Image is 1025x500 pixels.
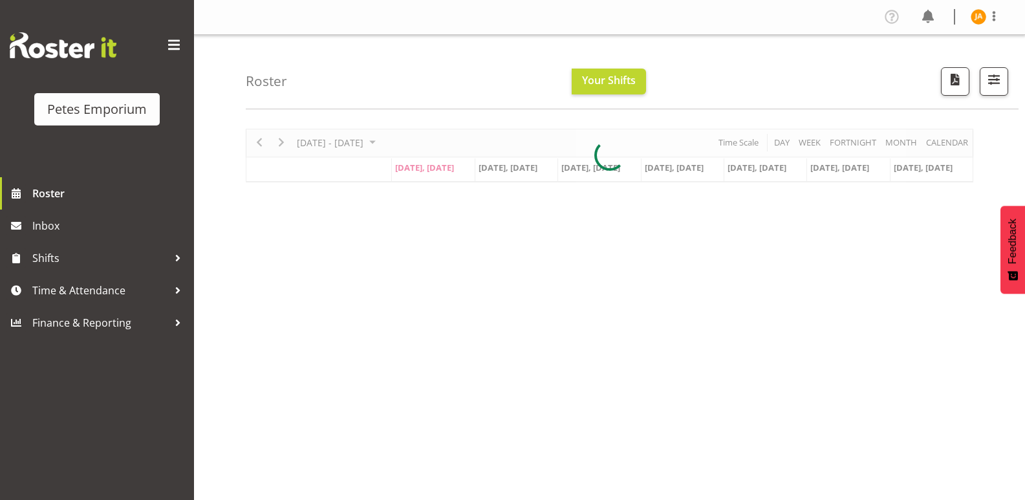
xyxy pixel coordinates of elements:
[32,248,168,268] span: Shifts
[980,67,1008,96] button: Filter Shifts
[32,281,168,300] span: Time & Attendance
[971,9,986,25] img: jeseryl-armstrong10788.jpg
[32,184,188,203] span: Roster
[47,100,147,119] div: Petes Emporium
[32,313,168,332] span: Finance & Reporting
[10,32,116,58] img: Rosterit website logo
[572,69,646,94] button: Your Shifts
[1000,206,1025,294] button: Feedback - Show survey
[582,73,636,87] span: Your Shifts
[941,67,969,96] button: Download a PDF of the roster according to the set date range.
[1007,219,1019,264] span: Feedback
[246,74,287,89] h4: Roster
[32,216,188,235] span: Inbox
